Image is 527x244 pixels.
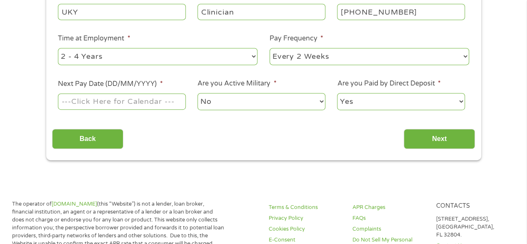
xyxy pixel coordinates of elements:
label: Next Pay Date (DD/MM/YYYY) [58,80,162,88]
h4: Contacts [436,202,510,210]
input: ---Click Here for Calendar --- [58,93,185,109]
label: Are you Paid by Direct Deposit [337,79,440,88]
a: Cookies Policy [269,225,342,233]
label: Are you Active Military [197,79,276,88]
input: Back [52,129,123,149]
a: APR Charges [352,204,426,211]
input: Cashier [197,4,325,20]
a: Complaints [352,225,426,233]
label: Time at Employment [58,34,130,43]
a: Terms & Conditions [269,204,342,211]
a: FAQs [352,214,426,222]
p: [STREET_ADDRESS], [GEOGRAPHIC_DATA], FL 32804. [436,215,510,239]
label: Pay Frequency [270,34,323,43]
input: (231) 754-4010 [337,4,465,20]
input: Walmart [58,4,185,20]
input: Next [404,129,475,149]
a: [DOMAIN_NAME] [52,201,97,207]
a: E-Consent [269,236,342,244]
a: Privacy Policy [269,214,342,222]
